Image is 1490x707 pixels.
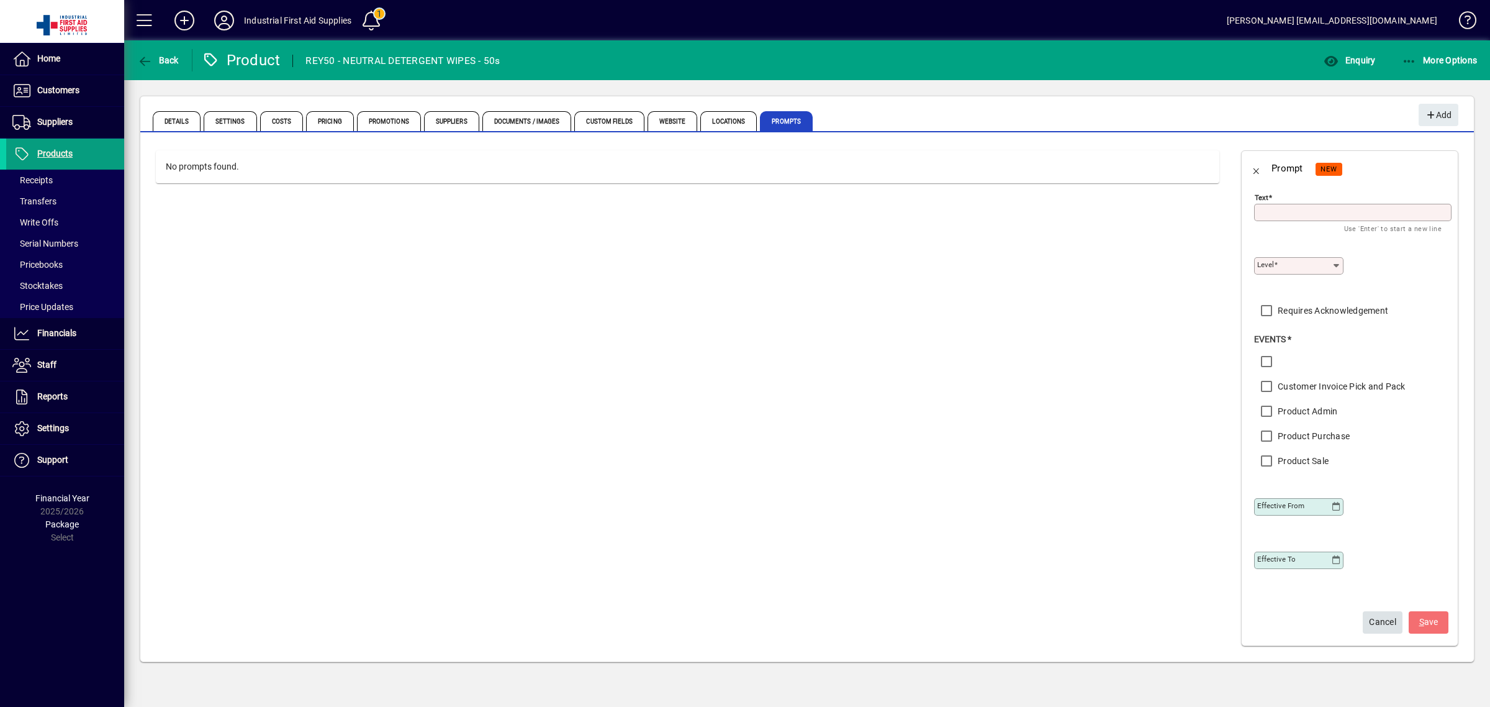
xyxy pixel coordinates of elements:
[153,111,201,131] span: Details
[6,233,124,254] a: Serial Numbers
[1344,221,1442,235] mat-hint: Use 'Enter' to start a new line
[37,85,79,95] span: Customers
[1425,105,1452,125] span: Add
[1324,55,1375,65] span: Enquiry
[202,50,281,70] div: Product
[305,51,500,71] div: REY50 - NEUTRAL DETERGENT WIPES - 50s
[1402,55,1478,65] span: More Options
[37,455,68,465] span: Support
[6,318,124,349] a: Financials
[6,254,124,275] a: Pricebooks
[1257,260,1274,269] mat-label: Level
[357,111,421,131] span: Promotions
[1450,2,1474,43] a: Knowledge Base
[482,111,572,131] span: Documents / Images
[165,9,204,32] button: Add
[35,493,89,503] span: Financial Year
[6,350,124,381] a: Staff
[1227,11,1437,30] div: [PERSON_NAME] [EMAIL_ADDRESS][DOMAIN_NAME]
[6,191,124,212] a: Transfers
[1275,430,1350,442] label: Product Purchase
[6,75,124,106] a: Customers
[156,150,1219,183] div: No prompts found.
[1419,612,1438,632] span: ave
[1419,104,1458,126] button: Add
[37,360,56,370] span: Staff
[1275,405,1337,417] label: Product Admin
[1242,153,1271,183] button: Back
[1399,49,1481,71] button: More Options
[244,11,351,30] div: Industrial First Aid Supplies
[204,111,257,131] span: Settings
[1275,304,1388,317] label: Requires Acknowledgement
[6,212,124,233] a: Write Offs
[1369,612,1396,632] span: Cancel
[1257,501,1304,510] mat-label: Effective From
[6,275,124,296] a: Stocktakes
[12,217,58,227] span: Write Offs
[37,328,76,338] span: Financials
[134,49,182,71] button: Back
[1271,158,1303,178] div: Prompt
[1419,617,1424,627] span: S
[37,423,69,433] span: Settings
[760,111,813,131] span: Prompts
[6,413,124,444] a: Settings
[6,381,124,413] a: Reports
[12,196,56,206] span: Transfers
[1275,455,1329,467] label: Product Sale
[6,445,124,476] a: Support
[37,53,60,63] span: Home
[306,111,354,131] span: Pricing
[12,239,78,249] span: Serial Numbers
[1254,334,1291,344] span: Events *
[648,111,698,131] span: Website
[1409,611,1448,634] button: Save
[12,302,73,312] span: Price Updates
[6,107,124,138] a: Suppliers
[6,43,124,75] a: Home
[37,148,73,158] span: Products
[37,117,73,127] span: Suppliers
[124,49,192,71] app-page-header-button: Back
[1321,165,1337,173] span: NEW
[12,281,63,291] span: Stocktakes
[1275,380,1406,393] label: Customer Invoice Pick and Pack
[6,296,124,317] a: Price Updates
[260,111,304,131] span: Costs
[1257,555,1296,563] mat-label: Effective To
[574,111,644,131] span: Custom Fields
[204,9,244,32] button: Profile
[424,111,479,131] span: Suppliers
[45,519,79,529] span: Package
[6,170,124,191] a: Receipts
[137,55,179,65] span: Back
[1363,611,1402,634] button: Cancel
[700,111,757,131] span: Locations
[1321,49,1378,71] button: Enquiry
[37,391,68,401] span: Reports
[12,260,63,270] span: Pricebooks
[12,175,53,185] span: Receipts
[1255,193,1268,202] mat-label: Text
